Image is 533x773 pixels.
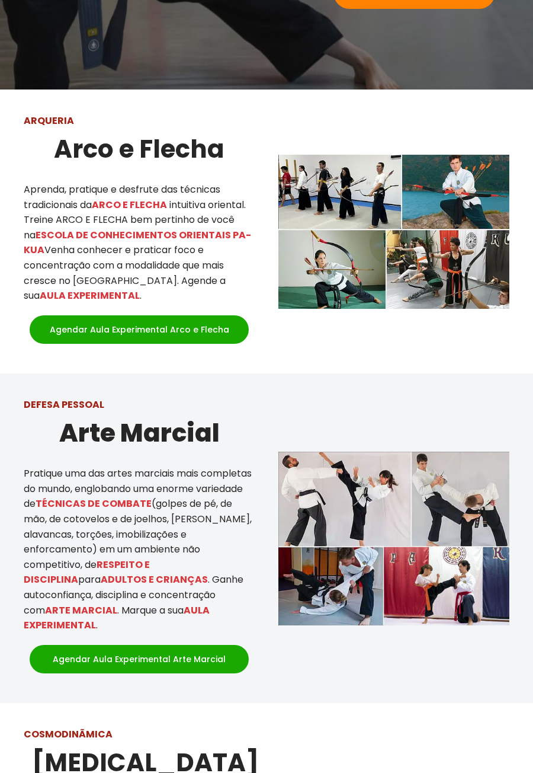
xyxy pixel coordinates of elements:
[92,198,167,212] mark: ARCO E FLECHA
[40,289,140,302] mark: AULA EXPERIMENTAL
[30,315,249,344] a: Agendar Aula Experimental Arco e Flecha
[24,727,113,741] strong: COSMODINÃMICA
[24,398,104,411] strong: DEFESA PESSOAL
[30,645,249,673] a: Agendar Aula Experimental Arte Marcial
[24,419,255,448] h2: Arte Marcial
[54,132,224,167] strong: Arco e Flecha
[24,182,255,304] p: Aprenda, pratique e desfrute das técnicas tradicionais da intuitiva oriental. Treine ARCO E FLECH...
[36,497,152,510] mark: TÉCNICAS DE COMBATE
[45,603,117,617] mark: ARTE MARCIAL
[24,558,150,587] mark: RESPEITO E DISCIPLINA
[24,114,74,127] strong: ARQUERIA
[24,466,255,633] p: Pratique uma das artes marciais mais completas do mundo, englobando uma enorme variedade de (golp...
[24,228,251,257] mark: ESCOLA DE CONHECIMENTOS ORIENTAIS PA-KUA
[101,573,208,586] mark: ADULTOS E CRIANÇAS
